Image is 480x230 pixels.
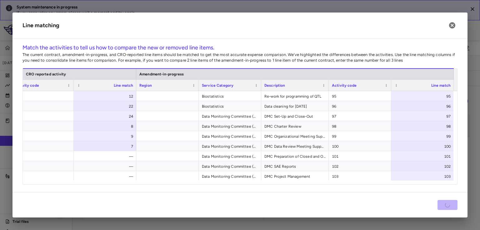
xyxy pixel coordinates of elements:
[202,121,258,131] span: Data Monitoring Committee (DMC) Services
[264,161,326,171] span: DMC SAE Reports
[202,83,233,88] span: Service Category
[332,121,388,131] span: 98
[397,111,451,121] div: 97
[397,161,451,171] div: 102
[264,111,326,121] span: DMC Set-Up and Close-Out
[79,121,133,131] div: 8
[202,141,258,151] span: Data Monitoring Committee (DMC) Services
[22,43,457,52] h6: Match the activities to tell us how to compare the new or removed line items.
[264,101,326,111] span: Data cleaning for [DATE]
[202,101,258,111] span: Biostatistics
[14,83,39,88] span: Activity code
[332,101,388,111] span: 96
[264,91,326,101] span: Re-work for programming of QTL
[202,151,258,161] span: Data Monitoring Committee (DMC) Services
[22,21,59,30] h6: Line matching
[202,91,258,101] span: Biostatistics
[397,91,451,101] div: 95
[202,161,258,171] span: Data Monitoring Committee (DMC) Services
[264,171,326,181] span: DMC Project Management
[332,91,388,101] span: 95
[202,171,258,181] span: Data Monitoring Committee (DMC) Services
[264,83,285,88] span: Description
[397,121,451,131] div: 98
[264,121,326,131] span: DMC Charter Review
[397,141,451,151] div: 100
[26,72,66,76] span: CRO reported activity
[431,83,451,88] span: Line match
[332,111,388,121] span: 97
[139,72,184,76] span: Amendment-in-progress
[114,83,133,88] span: Line match
[264,131,326,141] span: DMC Organizational Meeting Support and Attendance
[332,171,388,181] span: 103
[397,151,451,161] div: 101
[79,151,133,161] div: —
[202,131,258,141] span: Data Monitoring Committee (DMC) Services
[397,101,451,111] div: 96
[397,171,451,181] div: 103
[22,52,457,63] p: The current contract, amendment-in-progress, and CRO-reported line items should be matched to get...
[79,101,133,111] div: 22
[332,83,357,88] span: Activity code
[202,111,258,121] span: Data Monitoring Committee (DMC) Services
[79,131,133,141] div: 9
[397,131,451,141] div: 99
[79,91,133,101] div: 12
[79,171,133,181] div: —
[264,151,326,161] span: DMC Preparation of Closed and Open Reports
[332,141,388,151] span: 100
[332,151,388,161] span: 101
[79,141,133,151] div: 7
[332,131,388,141] span: 99
[79,161,133,171] div: —
[139,83,152,88] span: Region
[264,141,326,151] span: DMC Data Review Meeting Support and Attendance
[332,161,388,171] span: 102
[79,111,133,121] div: 24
